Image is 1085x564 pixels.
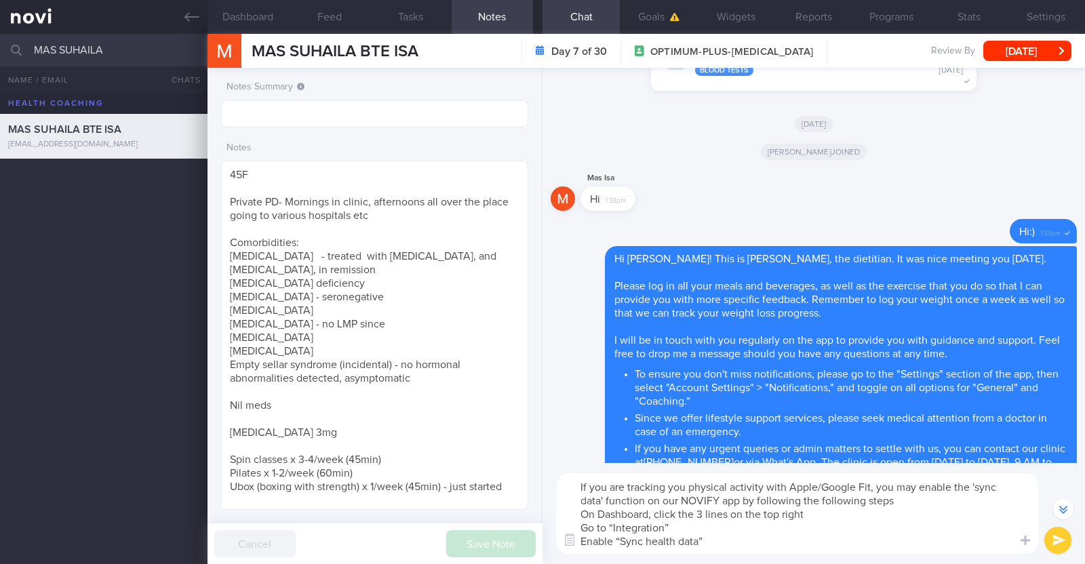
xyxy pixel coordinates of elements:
button: [DATE] [983,41,1071,61]
li: To ensure you don't miss notifications, please go to the "Settings" section of the app, then sele... [635,364,1067,408]
span: Hi:) [1019,226,1035,237]
label: Notes [226,142,523,155]
div: Mas Isa [580,170,676,186]
div: Blood Tests [695,64,753,76]
strong: Day 7 of 30 [551,45,607,58]
label: Notes Summary [226,81,523,94]
span: Hi [PERSON_NAME]! This is [PERSON_NAME], the dietitian. It was nice meeting you [DATE]. [614,254,1046,264]
span: I will be in touch with you regularly on the app to provide you with guidance and support. Feel f... [614,335,1060,359]
span: [DATE] [795,116,833,132]
span: 1:32pm [606,193,626,205]
span: Please log in all your meals and beverages, as well as the exercise that you do so that I can pro... [614,281,1065,319]
span: Review By [931,45,975,58]
span: Hi [590,194,600,205]
div: [EMAIL_ADDRESS][DOMAIN_NAME] [8,140,199,150]
div: [DATE] [939,66,963,76]
span: MAS SUHAILA BTE ISA [252,43,418,60]
li: Since we offer lifestyle support services, please seek medical attention from a doctor in case of... [635,408,1067,439]
span: [PERSON_NAME] joined [761,144,867,160]
span: MAS SUHAILA BTE ISA [8,124,121,135]
a: [PHONE_NUMBER] [644,457,734,468]
button: Chats [153,66,208,94]
span: 1:32pm [1040,225,1061,238]
li: If you have any urgent queries or admin matters to settle with us, you can contact our clinic at ... [635,439,1067,483]
span: OPTIMUM-PLUS-[MEDICAL_DATA] [650,45,813,59]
